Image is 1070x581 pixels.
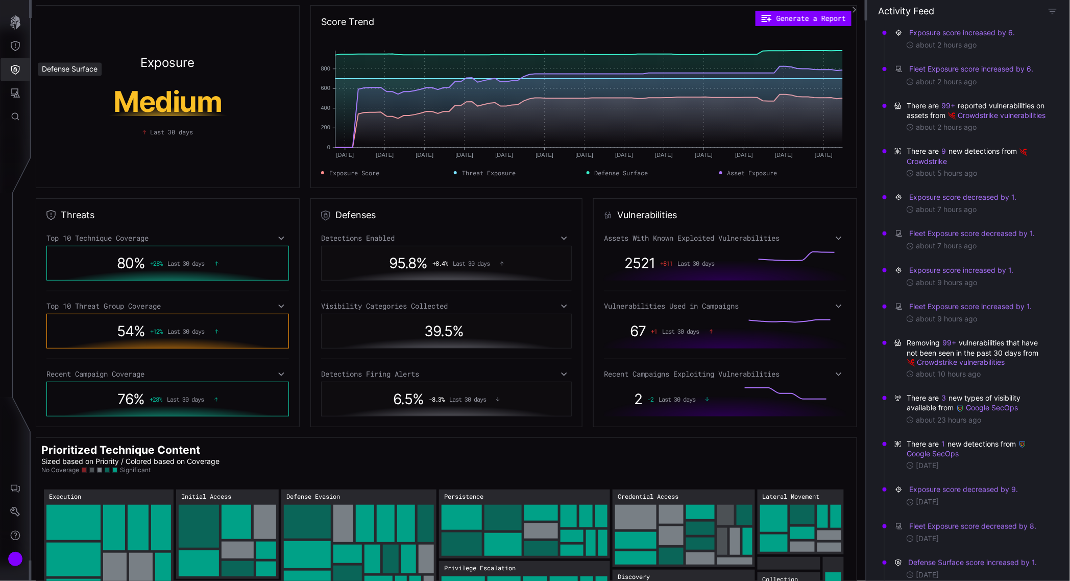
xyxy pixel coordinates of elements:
[376,152,394,158] text: [DATE]
[758,557,820,570] rect: Resource Development: 39
[179,550,219,576] rect: Initial Access → Initial Access:Valid Accounts: 63
[908,557,1038,568] button: Defense Surface score increased by 1.
[909,301,1033,312] button: Fleet Exposure score increased by 1.
[663,328,699,335] span: Last 30 days
[222,561,254,576] rect: Initial Access → Initial Access:Drive-by Compromise: 32
[418,505,434,542] rect: Defense Evasion → Defense Evasion:Match Legitimate Resource Name or Location: 35
[72,87,264,116] h1: Medium
[222,542,254,559] rect: Initial Access → Initial Access:External Remote Services: 34
[484,505,522,530] rect: Persistence → Persistence:Registry Run Keys / Startup Folder: 60
[941,101,956,111] button: 99+
[737,505,752,525] rect: Credential Access → Credential Access:Kerberoasting: 22
[167,396,204,403] span: Last 30 days
[335,209,376,221] h2: Defenses
[790,527,815,539] rect: Lateral Movement → Lateral Movement:Software Deployment Tools: 22
[659,505,684,524] rect: Credential Access → Credential Access:Credentials In Files: 30
[659,396,695,403] span: Last 30 days
[916,123,977,132] time: about 2 hours ago
[333,505,353,542] rect: Defense Evasion → Defense Evasion:Bypass User Account Control: 41
[916,415,982,425] time: about 23 hours ago
[916,169,978,178] time: about 5 hours ago
[948,112,956,120] img: Crowdstrike Falcon Spotlight Devices
[321,234,572,243] div: Detections Enabled
[604,234,846,243] div: Assets With Known Exploited Vulnerabilities
[41,466,79,474] span: No Coverage
[790,542,815,552] rect: Lateral Movement → Lateral Movement:Windows Remote Management: 20
[419,545,434,573] rect: Defense Evasion → Defense Evasion:Clear Linux or Mac System Logs: 25
[916,497,939,506] time: [DATE]
[615,505,656,529] rect: Credential Access → Credential Access:LSASS Memory: 62
[790,505,815,524] rect: Lateral Movement → Lateral Movement:SMB/Windows Admin Shares: 34
[321,301,572,311] div: Visibility Categories Collected
[46,543,101,576] rect: Execution → Execution:Malicious File: 95
[150,127,193,136] span: Last 30 days
[909,28,1016,38] button: Exposure score increased by 6.
[46,505,101,540] rect: Execution → Execution:PowerShell: 100
[760,505,788,532] rect: Lateral Movement → Lateral Movement:Remote Desktop Protocol: 50
[179,505,219,548] rect: Initial Access → Initial Access:Spearphishing Attachment: 100
[561,530,583,542] rect: Persistence → Persistence:Local Accounts: 20
[383,545,399,573] rect: Defense Evasion → Defense Evasion:Clear Windows Event Logs: 26
[496,152,514,158] text: [DATE]
[760,534,788,552] rect: Lateral Movement → Lateral Movement:Exploitation of Remote Services: 34
[879,5,935,17] h4: Activity Feed
[907,393,1048,412] span: There are new types of visibility available from
[222,505,251,539] rect: Initial Access → Initial Access:Exploit Public-Facing Application: 60
[916,314,978,323] time: about 9 hours ago
[141,57,195,69] h2: Exposure
[321,105,330,111] text: 400
[907,338,1048,367] span: Removing vulnerabilities that have not been seen in the past 30 days from
[941,439,946,449] button: 1
[695,152,713,158] text: [DATE]
[456,152,474,158] text: [DATE]
[736,152,753,158] text: [DATE]
[1018,440,1027,449] img: Google SecOps
[321,65,330,72] text: 800
[321,16,374,28] h2: Score Trend
[660,260,672,267] span: + 811
[168,328,205,335] span: Last 30 days
[909,265,1014,275] button: Exposure score increased by 1.
[659,548,684,565] rect: Credential Access → Credential Access:Security Account Manager: 27
[727,168,777,177] span: Asset Exposure
[462,168,516,177] span: Threat Exposure
[579,505,593,527] rect: Persistence → Persistence:Hijack Execution Flow: 21
[401,545,416,573] rect: Defense Evasion → Defense Evasion:Indicator Removal: 25
[595,505,607,527] rect: Persistence → Persistence:BITS Jobs: 20
[942,338,957,348] button: 99+
[327,144,330,150] text: 0
[524,523,558,539] rect: Persistence → Persistence:External Remote Services: 34
[256,562,276,576] rect: Initial Access → Initial Access:Local Accounts: 20
[647,396,653,403] span: -2
[61,209,94,221] h2: Threats
[424,322,464,340] span: 39.5 %
[416,152,434,158] text: [DATE]
[397,505,415,542] rect: Defense Evasion → Defense Evasion:File Deletion: 37
[916,534,939,543] time: [DATE]
[256,542,276,559] rect: Initial Access → Initial Access:Phishing: 23
[909,64,1034,74] button: Fleet Exposure score increased by 6.
[439,490,610,559] rect: Persistence: 485
[524,541,558,556] rect: Persistence → Persistence:Windows Service: 34
[321,124,330,130] text: 200
[686,552,715,565] rect: Credential Access → Credential Access:Credentials from Web Browsers: 24
[916,205,977,214] time: about 7 hours ago
[941,393,947,403] button: 3
[393,390,424,408] span: 6.5 %
[117,322,145,340] span: 54 %
[449,396,486,403] span: Last 30 days
[651,328,658,335] span: + 1
[916,241,977,250] time: about 7 hours ago
[907,439,1048,458] span: There are new detections from
[659,526,684,545] rect: Credential Access → Credential Access:NTDS: 30
[117,254,145,272] span: 80 %
[686,505,715,519] rect: Credential Access → Credential Access:Brute Force: 27
[103,505,125,550] rect: Execution → Execution:Scheduled Task: 54
[595,168,648,177] span: Defense Surface
[484,533,522,556] rect: Persistence → Persistence:Scheduled Task: 54
[364,545,380,573] rect: Defense Evasion → Defense Evasion:Mshta: 26
[817,543,841,552] rect: Lateral Movement → Lateral Movement:VNC: 18
[536,152,554,158] text: [DATE]
[615,551,656,565] rect: Credential Access → Credential Access:Password Spraying: 36
[604,369,846,379] div: Recent Campaigns Exploiting Vulnerabilities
